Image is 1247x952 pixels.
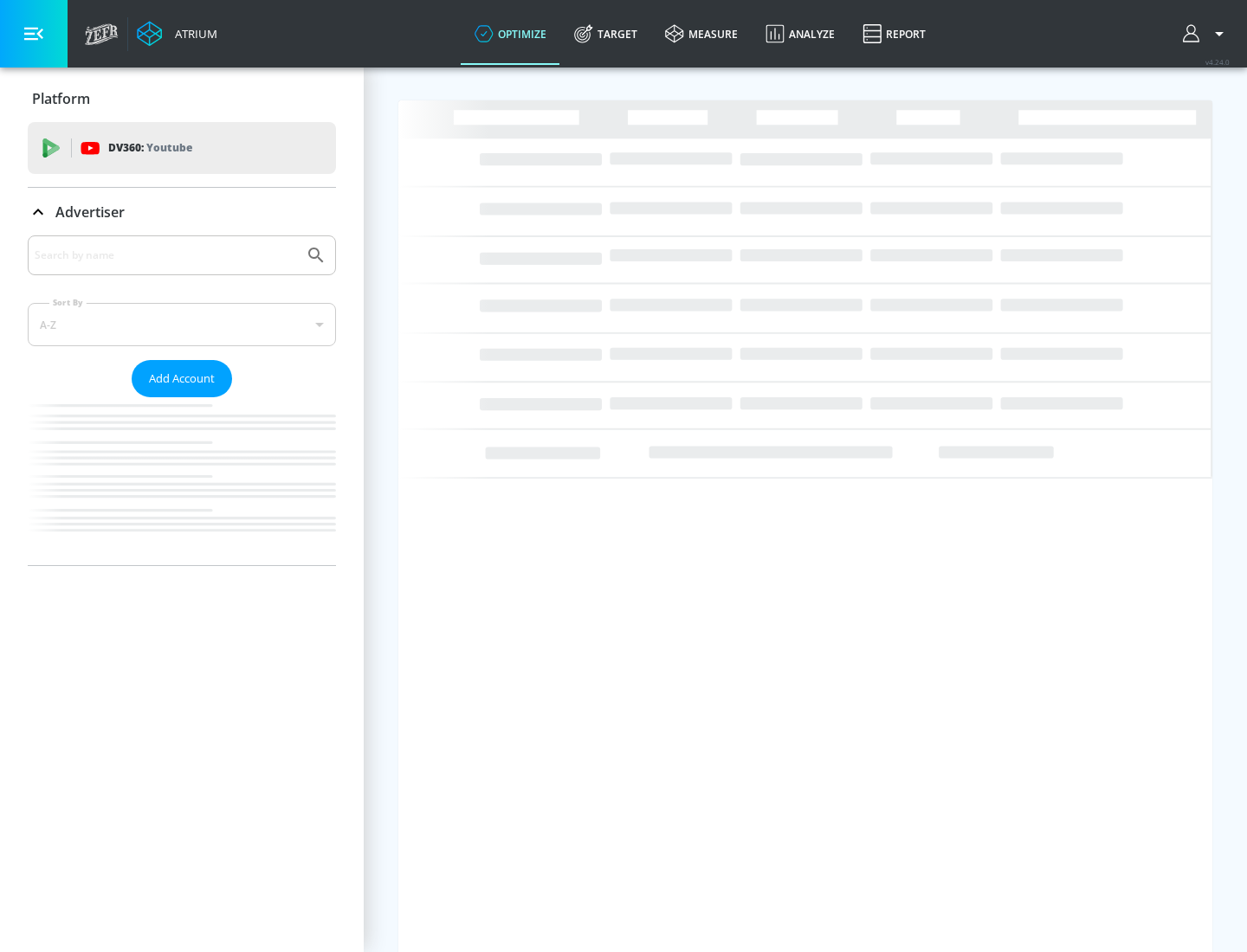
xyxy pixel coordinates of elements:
div: Atrium [168,26,217,42]
a: measure [651,3,752,65]
label: Sort By [49,297,87,308]
a: Atrium [137,21,217,47]
input: Search by name [35,244,297,267]
a: Analyze [752,3,849,65]
div: Platform [28,74,336,123]
p: Youtube [146,138,192,157]
span: Add Account [149,369,215,389]
a: Report [849,3,940,65]
p: Advertiser [55,203,125,222]
div: A-Z [28,303,336,346]
a: optimize [461,3,560,65]
a: Target [560,3,651,65]
div: DV360: Youtube [28,122,336,174]
span: v 4.24.0 [1205,57,1230,67]
p: Platform [32,89,90,108]
button: Add Account [132,360,232,397]
p: DV360: [108,138,192,158]
div: Advertiser [28,235,336,565]
nav: list of Advertiser [28,397,336,565]
div: Advertiser [28,188,336,236]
